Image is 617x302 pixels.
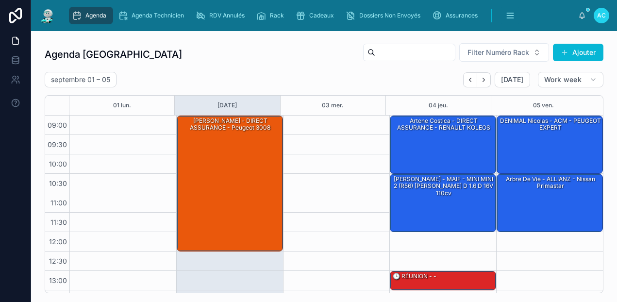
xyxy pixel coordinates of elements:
span: 09:00 [45,121,69,129]
div: 🕒 RÉUNION - - [392,272,437,281]
span: Agenda [85,12,106,19]
span: 09:30 [45,140,69,149]
div: 🕒 RÉUNION - - [390,271,496,290]
div: [PERSON_NAME] - DIRECT ASSURANCE - peugeot 3008 [179,117,282,133]
a: Dossiers Non Envoyés [343,7,427,24]
div: artene costica - DIRECT ASSURANCE - RENAULT KOLEOS [392,117,495,133]
span: [DATE] [501,75,524,84]
span: RDV Annulés [209,12,245,19]
span: 11:00 [48,199,69,207]
a: Agenda [69,7,113,24]
span: Assurances [446,12,478,19]
div: [PERSON_NAME] - MAIF - MINI MINI 2 (R56) [PERSON_NAME] D 1.6 d 16V 110cv [390,174,496,232]
button: Work week [538,72,603,87]
button: [DATE] [217,96,237,115]
h2: septembre 01 – 05 [51,75,110,84]
div: DENIMAL Nicolas - ACM - PEUGEOT EXPERT [497,116,602,173]
span: 12:00 [47,237,69,246]
h1: Agenda [GEOGRAPHIC_DATA] [45,48,182,61]
button: Select Button [459,43,549,62]
a: Assurances [429,7,484,24]
a: Agenda Technicien [115,7,191,24]
button: Next [477,72,491,87]
button: 03 mer. [322,96,344,115]
span: 10:00 [47,160,69,168]
a: Cadeaux [293,7,341,24]
div: DENIMAL Nicolas - ACM - PEUGEOT EXPERT [499,117,602,133]
a: Rack [253,7,291,24]
button: 05 ven. [533,96,554,115]
div: Arbre de vie - ALLIANZ - Nissan primastar [497,174,602,232]
span: 13:00 [47,276,69,285]
button: [DATE] [495,72,530,87]
span: Agenda Technicien [132,12,184,19]
button: 01 lun. [113,96,131,115]
button: Ajouter [553,44,603,61]
div: [PERSON_NAME] - MAIF - MINI MINI 2 (R56) [PERSON_NAME] D 1.6 d 16V 110cv [392,175,495,198]
div: artene costica - DIRECT ASSURANCE - RENAULT KOLEOS [390,116,496,173]
span: Filter Numéro Rack [467,48,529,57]
span: 11:30 [48,218,69,226]
div: scrollable content [64,5,578,26]
div: [PERSON_NAME] - DIRECT ASSURANCE - peugeot 3008 [177,116,283,251]
span: AC [597,12,606,19]
span: 12:30 [47,257,69,265]
span: Dossiers Non Envoyés [359,12,420,19]
span: Cadeaux [309,12,334,19]
button: Back [463,72,477,87]
img: App logo [39,8,56,23]
span: 10:30 [47,179,69,187]
span: Rack [270,12,284,19]
a: RDV Annulés [193,7,251,24]
span: Work week [544,75,582,84]
div: Arbre de vie - ALLIANZ - Nissan primastar [499,175,602,191]
button: 04 jeu. [429,96,448,115]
